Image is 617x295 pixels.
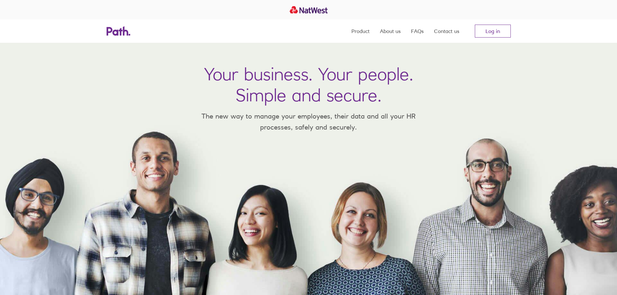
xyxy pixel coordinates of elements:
a: About us [380,19,401,43]
a: FAQs [411,19,424,43]
a: Log in [475,25,511,38]
p: The new way to manage your employees, their data and all your HR processes, safely and securely. [192,111,425,132]
a: Contact us [434,19,459,43]
h1: Your business. Your people. Simple and secure. [204,63,413,106]
a: Product [351,19,370,43]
